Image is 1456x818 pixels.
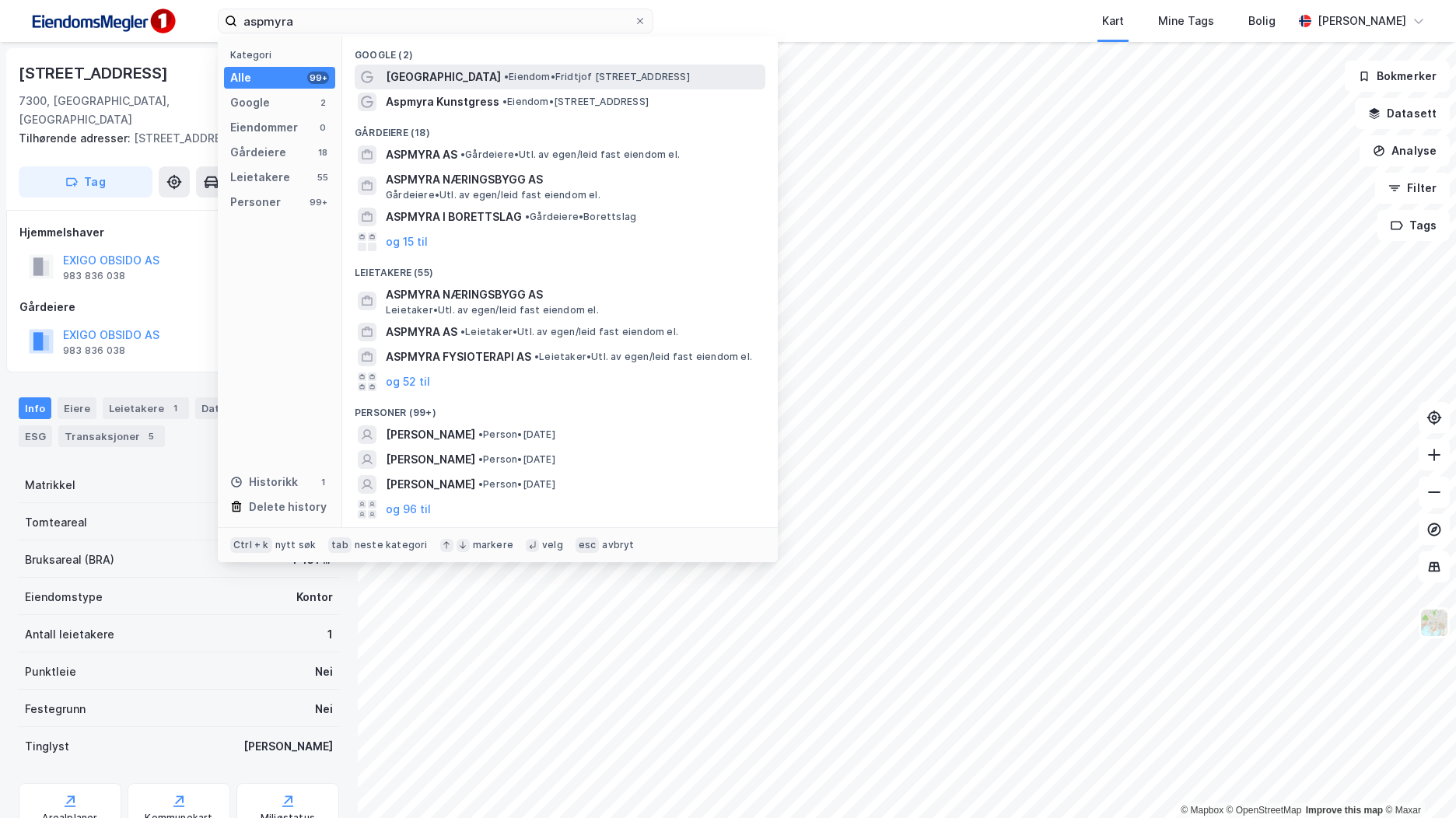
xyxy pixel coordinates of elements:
span: Gårdeiere • Borettslag [525,211,636,223]
a: OpenStreetMap [1227,805,1302,816]
div: Kart [1102,12,1124,30]
div: Info [19,397,51,419]
img: Z [1419,608,1449,638]
div: Leietakere [103,397,189,419]
div: Transaksjoner [58,425,165,447]
span: • [460,326,465,337]
span: • [478,453,483,465]
div: neste kategori [355,539,428,551]
div: Eiere [58,397,96,419]
div: Google [230,93,270,112]
div: Tinglyst [25,737,69,756]
div: ESG [19,425,52,447]
span: Person • [DATE] [478,428,555,441]
div: 5 [143,428,159,444]
div: Ctrl + k [230,537,272,553]
div: 0 [317,121,329,134]
span: • [525,211,530,222]
div: Datasett [195,397,254,419]
div: [STREET_ADDRESS] [19,61,171,86]
div: Gårdeiere [19,298,338,316]
span: ASPMYRA FYSIOTERAPI AS [386,348,531,366]
div: Bolig [1248,12,1276,30]
div: Leietakere [230,168,290,187]
div: Kontrollprogram for chat [1378,743,1456,818]
span: ASPMYRA AS [386,145,457,164]
div: Historikk (1) [342,522,778,550]
button: Bokmerker [1345,61,1450,92]
div: Historikk [230,473,298,491]
span: ASPMYRA NÆRINGSBYGG AS [386,170,759,189]
div: 7300, [GEOGRAPHIC_DATA], [GEOGRAPHIC_DATA] [19,92,254,129]
div: 2 [317,96,329,109]
input: Søk på adresse, matrikkel, gårdeiere, leietakere eller personer [237,9,634,33]
span: [PERSON_NAME] [386,425,475,444]
span: Leietaker • Utl. av egen/leid fast eiendom el. [534,351,752,363]
div: Gårdeiere (18) [342,114,778,142]
div: [PERSON_NAME] [1318,12,1406,30]
span: [PERSON_NAME] [386,475,475,494]
div: Festegrunn [25,700,86,718]
div: Personer [230,193,281,211]
span: Leietaker • Utl. av egen/leid fast eiendom el. [460,326,678,338]
div: Nei [315,662,333,681]
div: velg [542,539,563,551]
span: Gårdeiere • Utl. av egen/leid fast eiendom el. [460,149,680,161]
div: markere [473,539,513,551]
span: ASPMYRA NÆRINGSBYGG AS [386,285,759,304]
div: Kategori [230,49,335,61]
a: Improve this map [1306,805,1383,816]
div: 983 836 038 [63,270,125,282]
button: Datasett [1355,98,1450,129]
div: Google (2) [342,37,778,65]
div: Bruksareal (BRA) [25,551,114,569]
span: Person • [DATE] [478,453,555,466]
div: Personer (99+) [342,394,778,422]
button: Tag [19,166,152,198]
div: Matrikkel [25,476,75,495]
span: ASPMYRA AS [386,323,457,341]
button: og 96 til [386,500,431,519]
div: Delete history [249,498,327,516]
div: 55 [317,171,329,184]
span: • [504,71,509,82]
span: • [478,428,483,440]
div: [STREET_ADDRESS] [19,129,327,148]
span: [PERSON_NAME] [386,450,475,469]
div: Leietakere (55) [342,254,778,282]
span: • [502,96,507,107]
span: Tilhørende adresser: [19,131,134,145]
div: Eiendommer [230,118,298,137]
span: • [460,149,465,160]
div: 18 [317,146,329,159]
span: • [534,351,539,362]
div: Gårdeiere [230,143,286,162]
div: avbryt [602,539,634,551]
span: Aspmyra Kunstgress [386,93,499,111]
span: Person • [DATE] [478,478,555,491]
div: Mine Tags [1158,12,1214,30]
div: Eiendomstype [25,588,103,607]
a: Mapbox [1181,805,1223,816]
span: Gårdeiere • Utl. av egen/leid fast eiendom el. [386,189,600,201]
img: F4PB6Px+NJ5v8B7XTbfpPpyloAAAAASUVORK5CYII= [25,4,180,39]
iframe: Chat Widget [1378,743,1456,818]
button: Filter [1375,173,1450,204]
div: Antall leietakere [25,625,114,644]
span: [GEOGRAPHIC_DATA] [386,68,501,86]
button: og 52 til [386,372,430,391]
span: Eiendom • [STREET_ADDRESS] [502,96,649,108]
button: Tags [1377,210,1450,241]
div: nytt søk [275,539,317,551]
div: Alle [230,68,251,87]
div: esc [576,537,600,553]
span: Eiendom • Fridtjof [STREET_ADDRESS] [504,71,690,83]
div: 1 [167,400,183,416]
button: og 15 til [386,232,428,251]
div: tab [328,537,352,553]
span: ASPMYRA I BORETTSLAG [386,208,522,226]
div: Tomteareal [25,513,87,532]
div: 99+ [307,72,329,84]
div: Kontor [296,588,333,607]
div: 1 [317,476,329,488]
